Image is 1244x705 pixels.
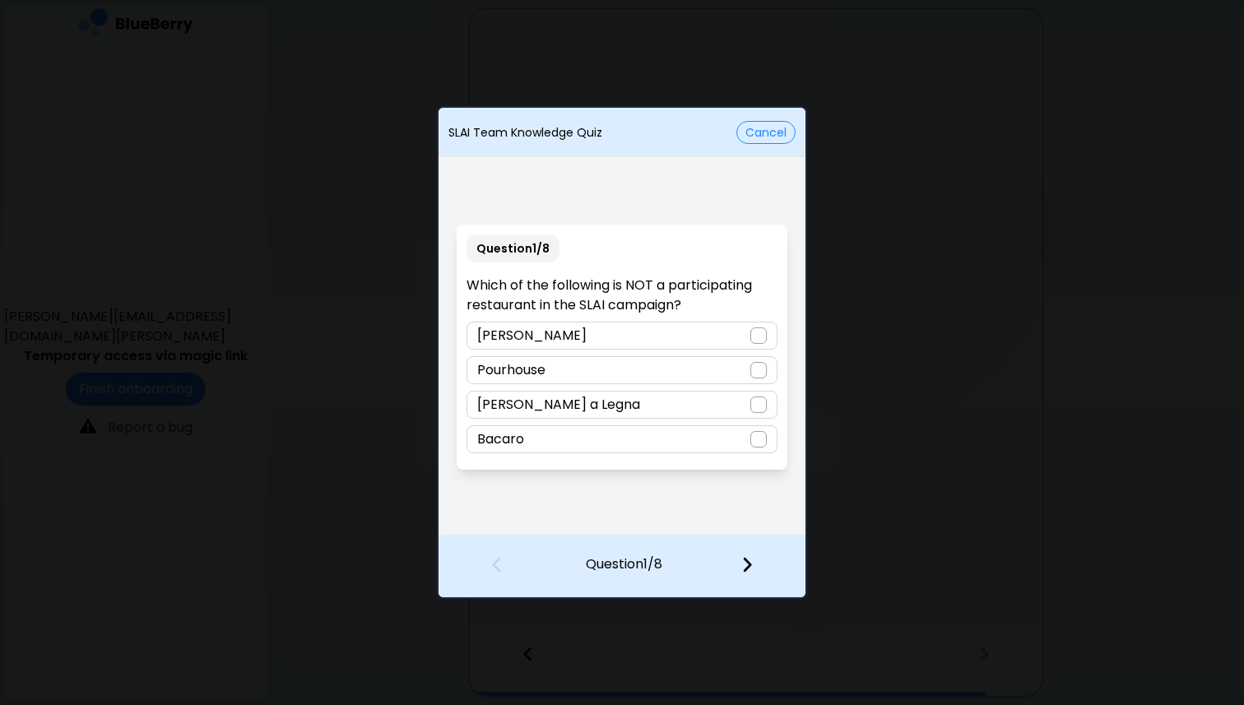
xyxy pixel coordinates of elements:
[741,555,753,573] img: file icon
[586,535,662,574] p: Question 1 / 8
[477,395,640,415] p: [PERSON_NAME] a Legna
[477,360,545,380] p: Pourhouse
[477,429,524,449] p: Bacaro
[477,326,587,346] p: [PERSON_NAME]
[466,276,777,315] p: Which of the following is NOT a participating restaurant in the SLAI campaign?
[466,234,559,262] p: Question 1 / 8
[736,121,796,144] button: Cancel
[448,125,602,140] p: SLAI Team Knowledge Quiz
